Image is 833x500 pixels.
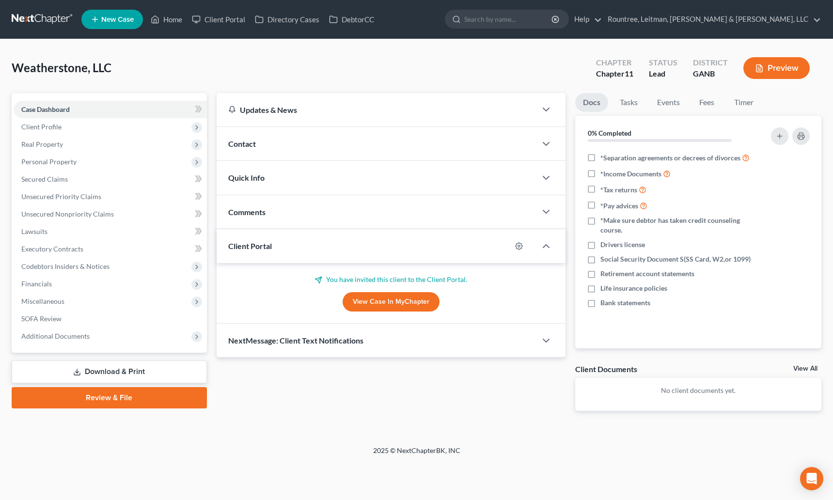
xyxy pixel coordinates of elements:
div: Status [649,57,677,68]
a: Docs [575,93,608,112]
button: Preview [743,57,810,79]
span: *Tax returns [600,185,637,195]
span: Retirement account statements [600,269,694,279]
span: Contact [228,139,256,148]
span: *Income Documents [600,169,661,179]
div: Lead [649,68,677,79]
div: GANB [693,68,728,79]
span: Unsecured Priority Claims [21,192,101,201]
a: View All [793,365,817,372]
span: Codebtors Insiders & Notices [21,262,110,270]
span: Secured Claims [21,175,68,183]
span: Unsecured Nonpriority Claims [21,210,114,218]
a: Home [146,11,187,28]
span: New Case [101,16,134,23]
a: Review & File [12,387,207,408]
span: Quick Info [228,173,265,182]
span: Case Dashboard [21,105,70,113]
span: 11 [625,69,633,78]
span: Real Property [21,140,63,148]
span: Personal Property [21,157,77,166]
span: Social Security Document S(SS Card, W2,or 1099) [600,254,751,264]
a: Rountree, Leitman, [PERSON_NAME] & [PERSON_NAME], LLC [603,11,821,28]
a: Help [569,11,602,28]
a: Events [649,93,688,112]
span: *Separation agreements or decrees of divorces [600,153,740,163]
span: Drivers license [600,240,645,250]
a: Unsecured Priority Claims [14,188,207,205]
span: NextMessage: Client Text Notifications [228,336,363,345]
span: Life insurance policies [600,283,667,293]
span: SOFA Review [21,314,62,323]
span: Client Portal [228,241,272,250]
span: *Make sure debtor has taken credit counseling course. [600,216,752,235]
a: View Case in MyChapter [343,292,440,312]
div: Client Documents [575,364,637,374]
span: Financials [21,280,52,288]
input: Search by name... [464,10,553,28]
a: Directory Cases [250,11,324,28]
p: You have invited this client to the Client Portal. [228,275,554,284]
a: Tasks [612,93,645,112]
a: Secured Claims [14,171,207,188]
div: District [693,57,728,68]
a: Timer [726,93,761,112]
span: Additional Documents [21,332,90,340]
span: Miscellaneous [21,297,64,305]
div: Chapter [596,68,633,79]
span: Lawsuits [21,227,47,235]
div: Updates & News [228,105,525,115]
a: Case Dashboard [14,101,207,118]
span: *Pay advices [600,201,638,211]
a: Lawsuits [14,223,207,240]
span: Comments [228,207,266,217]
span: Client Profile [21,123,62,131]
div: 2025 © NextChapterBK, INC [141,446,693,463]
a: Unsecured Nonpriority Claims [14,205,207,223]
div: Open Intercom Messenger [800,467,823,490]
span: Bank statements [600,298,650,308]
a: Download & Print [12,360,207,383]
strong: 0% Completed [588,129,631,137]
a: Client Portal [187,11,250,28]
a: SOFA Review [14,310,207,328]
span: Weatherstone, LLC [12,61,111,75]
a: Fees [692,93,723,112]
span: Executory Contracts [21,245,83,253]
p: No client documents yet. [583,386,814,395]
a: Executory Contracts [14,240,207,258]
a: DebtorCC [324,11,379,28]
div: Chapter [596,57,633,68]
